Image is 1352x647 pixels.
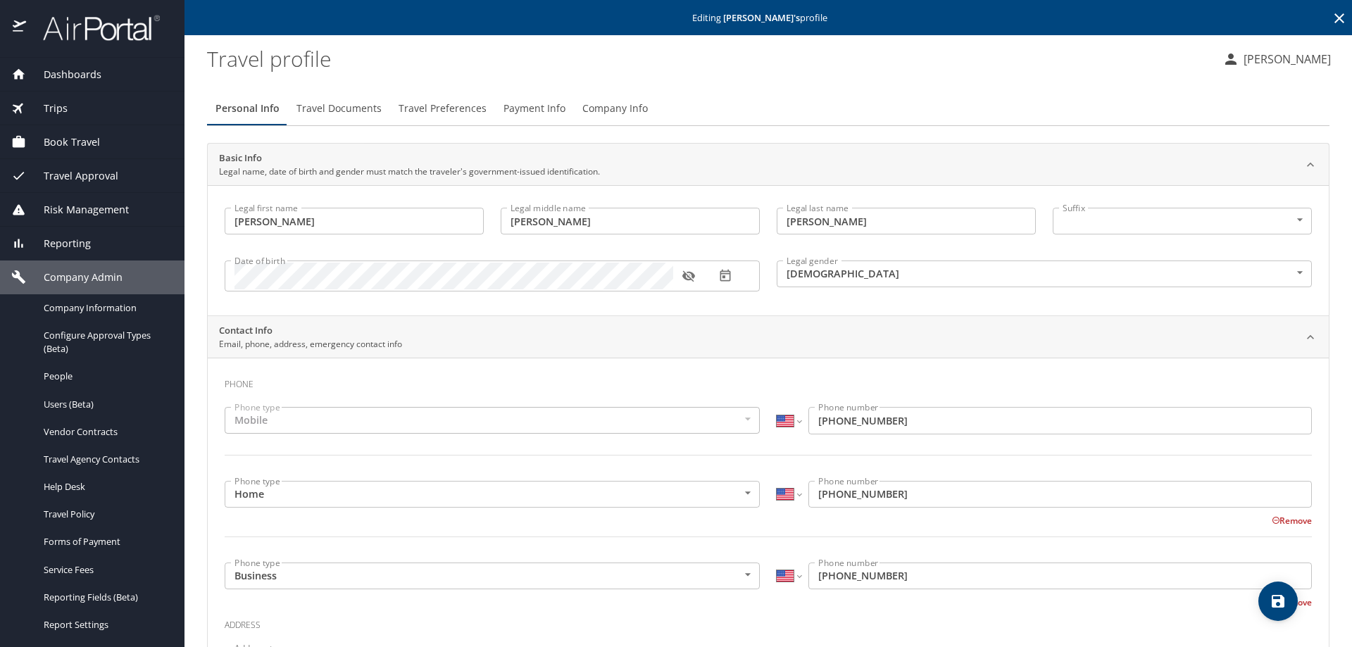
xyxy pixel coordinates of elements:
img: airportal-logo.png [27,14,160,42]
span: Configure Approval Types (Beta) [44,329,168,356]
span: Personal Info [215,100,280,118]
p: Legal name, date of birth and gender must match the traveler's government-issued identification. [219,165,600,178]
span: Forms of Payment [44,535,168,548]
p: Editing profile [189,13,1348,23]
span: Trips [26,101,68,116]
div: Profile [207,92,1329,125]
button: Remove [1272,515,1312,527]
span: Dashboards [26,67,101,82]
p: Email, phone, address, emergency contact info [219,338,402,351]
div: Contact InfoEmail, phone, address, emergency contact info [208,316,1329,358]
span: People [44,370,168,383]
p: [PERSON_NAME] [1239,51,1331,68]
span: Report Settings [44,618,168,632]
span: Company Admin [26,270,123,285]
h3: Address [225,610,1312,634]
h1: Travel profile [207,37,1211,80]
span: Vendor Contracts [44,425,168,439]
button: [PERSON_NAME] [1217,46,1337,72]
div: [DEMOGRAPHIC_DATA] [777,260,1312,287]
h3: Phone [225,369,1312,393]
span: Payment Info [503,100,565,118]
button: save [1258,582,1298,621]
div: Basic InfoLegal name, date of birth and gender must match the traveler's government-issued identi... [208,144,1329,186]
span: Reporting [26,236,91,251]
div: Home [225,481,760,508]
span: Travel Documents [296,100,382,118]
span: Travel Preferences [399,100,487,118]
h2: Basic Info [219,151,600,165]
div: ​ [1053,208,1312,234]
div: Basic InfoLegal name, date of birth and gender must match the traveler's government-issued identi... [208,185,1329,315]
strong: [PERSON_NAME] 's [723,11,800,24]
span: Help Desk [44,480,168,494]
span: Service Fees [44,563,168,577]
span: Users (Beta) [44,398,168,411]
span: Travel Policy [44,508,168,521]
h2: Contact Info [219,324,402,338]
span: Reporting Fields (Beta) [44,591,168,604]
span: Company Info [582,100,648,118]
span: Book Travel [26,134,100,150]
span: Travel Approval [26,168,118,184]
img: icon-airportal.png [13,14,27,42]
div: Business [225,563,760,589]
div: Mobile [225,407,760,434]
span: Risk Management [26,202,129,218]
span: Company Information [44,301,168,315]
span: Travel Agency Contacts [44,453,168,466]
